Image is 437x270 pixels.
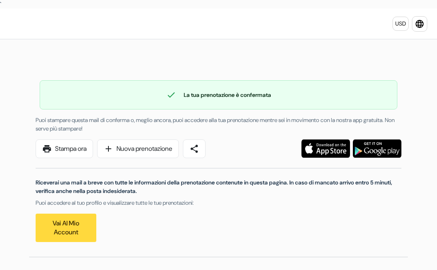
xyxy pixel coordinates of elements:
a: share [183,139,206,158]
span: share [189,144,199,154]
img: Scarica l'applicazione gratuita [301,139,350,158]
a: Vai al mio account [36,214,96,242]
a: language [412,16,427,32]
a: printStampa ora [36,139,93,158]
a: addNuova prenotazione [97,139,179,158]
span: print [42,144,52,154]
img: OstelliDellaGioventu.com [10,17,111,31]
span: Puoi stampare questa mail di conferma o, meglio ancora, puoi accedere alla tua prenotazione mentr... [36,116,395,132]
a: USD [392,17,409,31]
div: La tua prenotazione è confermata [40,90,397,100]
img: Scarica l'applicazione gratuita [353,139,401,158]
p: Puoi accedere al tuo profilo e visualizzare tutte le tue prenotazioni: [36,199,401,207]
span: check [166,90,176,100]
i: language [415,19,424,29]
span: add [104,144,113,154]
p: Riceverai una mail a breve con tutte le informazioni della prenotazione contenute in questa pagin... [36,178,401,195]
